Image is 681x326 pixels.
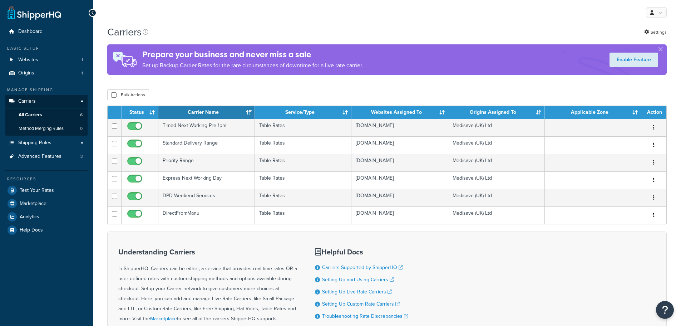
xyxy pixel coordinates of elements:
a: All Carriers 6 [5,108,88,122]
td: Table Rates [255,136,351,154]
a: Analytics [5,210,88,223]
td: Table Rates [255,206,351,224]
td: Medisave (UK) Ltd [448,154,545,171]
li: All Carriers [5,108,88,122]
td: [DOMAIN_NAME] [351,206,448,224]
a: Origins 1 [5,67,88,80]
button: Bulk Actions [107,89,149,100]
th: Origins Assigned To: activate to sort column ascending [448,106,545,119]
td: Table Rates [255,171,351,189]
td: [DOMAIN_NAME] [351,189,448,206]
li: Method Merging Rules [5,122,88,135]
span: Carriers [18,98,36,104]
td: Standard Delivery Range [158,136,255,154]
button: Open Resource Center [656,301,674,319]
span: Advanced Features [18,154,61,160]
a: Help Docs [5,224,88,237]
a: Advanced Features 3 [5,150,88,163]
span: 3 [80,154,83,160]
a: Troubleshooting Rate Discrepancies [322,312,408,320]
th: Applicable Zone: activate to sort column ascending [545,106,641,119]
div: Basic Setup [5,45,88,52]
a: Method Merging Rules 0 [5,122,88,135]
td: Priority Range [158,154,255,171]
a: Carriers [5,95,88,108]
a: Shipping Rules [5,136,88,150]
td: DirectFromManu [158,206,255,224]
th: Status: activate to sort column ascending [122,106,158,119]
td: Medisave (UK) Ltd [448,136,545,154]
td: Medisave (UK) Ltd [448,171,545,189]
li: Websites [5,53,88,67]
td: Table Rates [255,119,351,136]
li: Carriers [5,95,88,136]
span: Marketplace [20,201,46,207]
h3: Helpful Docs [315,248,408,256]
span: Websites [18,57,38,63]
span: Analytics [20,214,39,220]
span: 0 [80,126,83,132]
span: 1 [82,70,83,76]
a: Test Your Rates [5,184,88,197]
a: Websites 1 [5,53,88,67]
h3: Understanding Carriers [118,248,297,256]
th: Websites Assigned To: activate to sort column ascending [351,106,448,119]
td: DPD Weekend Services [158,189,255,206]
th: Carrier Name: activate to sort column ascending [158,106,255,119]
td: Table Rates [255,189,351,206]
td: Medisave (UK) Ltd [448,119,545,136]
a: Marketplace [5,197,88,210]
td: Timed Next Working Pre 1pm [158,119,255,136]
span: Method Merging Rules [19,126,64,132]
p: Set up Backup Carrier Rates for the rare circumstances of downtime for a live rate carrier. [142,60,363,70]
a: Setting Up and Using Carriers [322,276,394,283]
a: Setting Up Custom Rate Carriers [322,300,400,308]
a: Carriers Supported by ShipperHQ [322,264,403,271]
td: [DOMAIN_NAME] [351,119,448,136]
span: Help Docs [20,227,43,233]
span: Origins [18,70,34,76]
td: Table Rates [255,154,351,171]
div: Manage Shipping [5,87,88,93]
td: Medisave (UK) Ltd [448,206,545,224]
a: Marketplace [150,315,177,322]
span: 1 [82,57,83,63]
div: In ShipperHQ, Carriers can be either, a service that provides real-time rates OR a user-defined r... [118,248,297,324]
a: Dashboard [5,25,88,38]
a: Settings [644,27,667,37]
td: [DOMAIN_NAME] [351,154,448,171]
h4: Prepare your business and never miss a sale [142,49,363,60]
h1: Carriers [107,25,142,39]
span: Shipping Rules [18,140,51,146]
th: Service/Type: activate to sort column ascending [255,106,351,119]
td: [DOMAIN_NAME] [351,136,448,154]
td: Express Next Working Day [158,171,255,189]
li: Origins [5,67,88,80]
a: Setting Up Live Rate Carriers [322,288,392,296]
th: Action [641,106,666,119]
img: ad-rules-rateshop-fe6ec290ccb7230408bd80ed9643f0289d75e0ffd9eb532fc0e269fcd187b520.png [107,44,142,75]
td: [DOMAIN_NAME] [351,171,448,189]
a: Enable Feature [610,53,658,67]
span: Dashboard [18,29,43,35]
span: Test Your Rates [20,188,54,194]
span: All Carriers [19,112,42,118]
a: ShipperHQ Home [8,5,61,20]
span: 6 [80,112,83,118]
div: Resources [5,176,88,182]
td: Medisave (UK) Ltd [448,189,545,206]
li: Advanced Features [5,150,88,163]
